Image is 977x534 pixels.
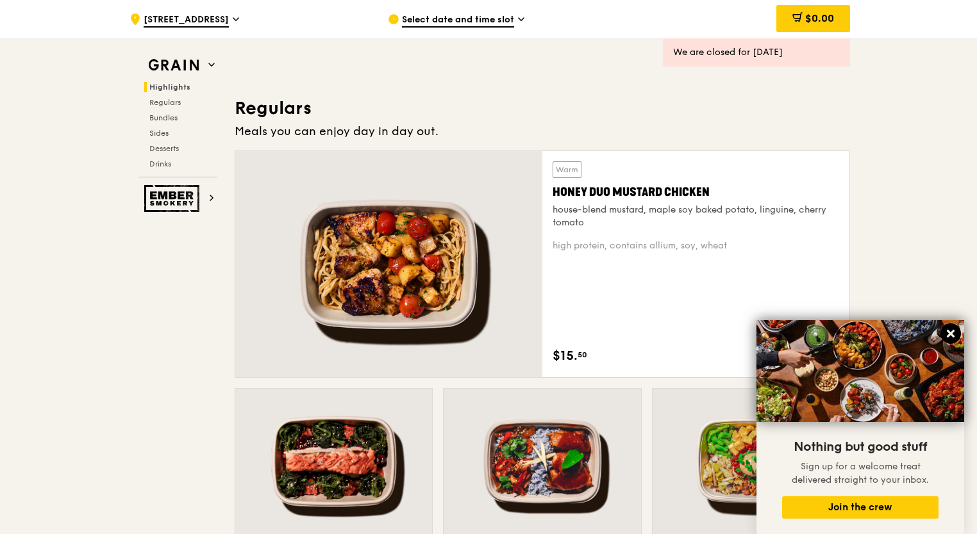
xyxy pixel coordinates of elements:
[149,144,179,153] span: Desserts
[402,13,514,28] span: Select date and time slot
[149,83,190,92] span: Highlights
[794,439,927,455] span: Nothing but good stuff
[553,346,578,366] span: $15.
[149,129,169,138] span: Sides
[553,161,581,178] div: Warm
[149,113,178,122] span: Bundles
[673,46,840,59] div: We are closed for [DATE]
[144,13,229,28] span: [STREET_ADDRESS]
[756,320,964,422] img: DSC07876-Edit02-Large.jpeg
[805,12,834,24] span: $0.00
[144,185,203,212] img: Ember Smokery web logo
[235,97,850,120] h3: Regulars
[578,350,587,360] span: 50
[144,54,203,77] img: Grain web logo
[553,204,839,229] div: house-blend mustard, maple soy baked potato, linguine, cherry tomato
[149,98,181,107] span: Regulars
[782,496,939,519] button: Join the crew
[235,122,850,140] div: Meals you can enjoy day in day out.
[553,183,839,201] div: Honey Duo Mustard Chicken
[553,239,839,252] div: high protein, contains allium, soy, wheat
[940,323,961,344] button: Close
[792,461,929,485] span: Sign up for a welcome treat delivered straight to your inbox.
[149,159,171,168] span: Drinks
